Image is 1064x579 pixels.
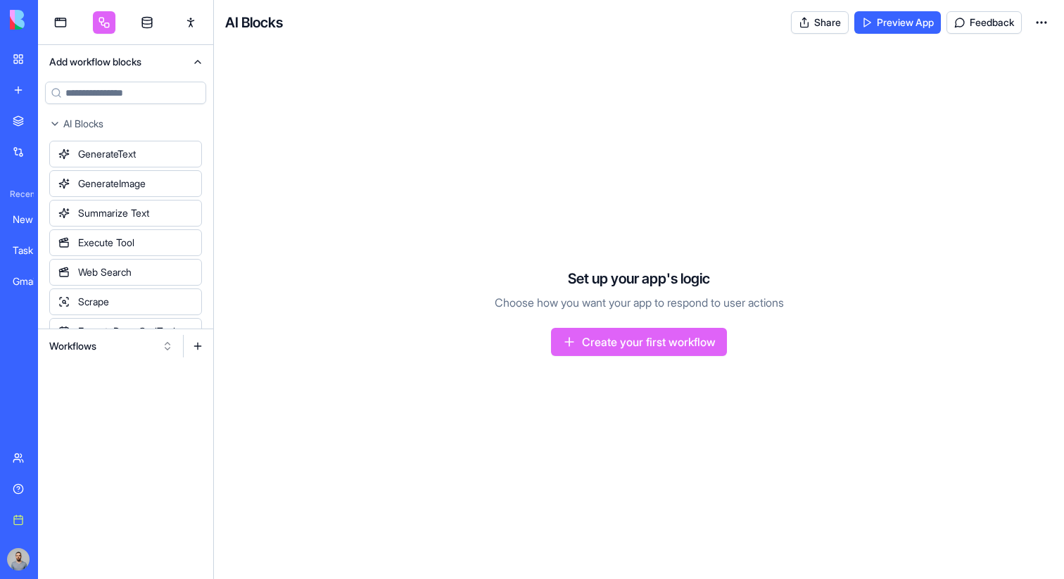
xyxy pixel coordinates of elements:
button: AI Blocks [38,113,213,135]
div: Web Search [49,259,202,286]
h4: Set up your app's logic [568,269,710,288]
a: New App [4,205,61,234]
div: Execute Tool [49,229,202,256]
p: Choose how you want your app to respond to user actions [495,294,784,311]
a: TaskMaster [4,236,61,265]
button: Add workflow blocks [38,45,213,79]
div: GenerateText [49,141,202,167]
button: Share [791,11,849,34]
button: Feedback [946,11,1022,34]
a: Preview App [854,11,941,34]
div: New App [13,212,52,227]
button: Workflows [42,335,180,357]
div: ExecuteProxyCurlTool [49,318,202,345]
h4: AI Blocks [225,13,283,32]
img: logo [10,10,97,30]
div: Summarize Text [49,200,202,227]
div: TaskMaster [13,243,52,257]
a: Create your first workflow [551,328,727,356]
span: Recent [4,189,34,200]
img: image_123650291_bsq8ao.jpg [7,548,30,571]
div: Gmail SMS Alert [13,274,52,288]
div: Scrape [49,288,202,315]
div: GenerateImage [49,170,202,197]
a: Gmail SMS Alert [4,267,61,295]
